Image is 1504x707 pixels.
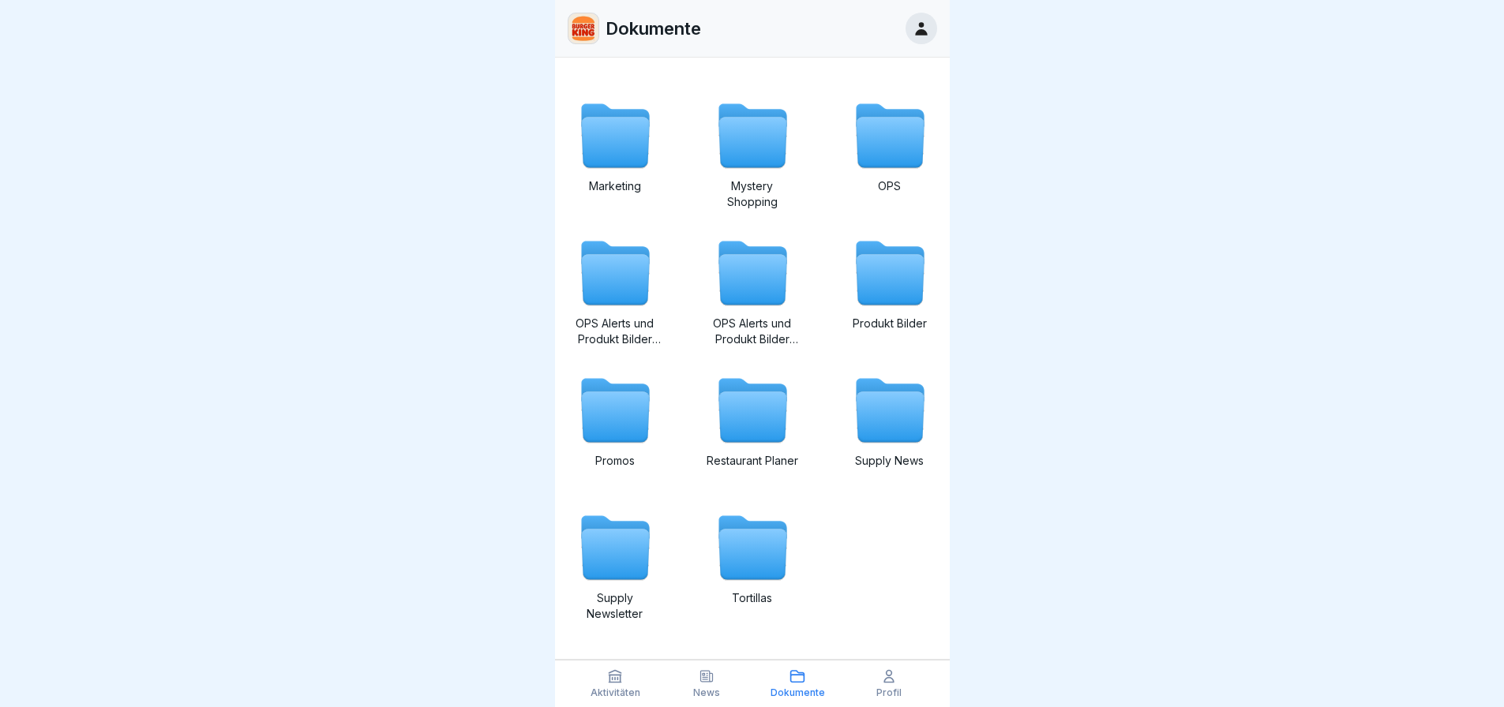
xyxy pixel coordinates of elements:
[568,98,662,210] a: Marketing
[842,372,937,484] a: Supply News
[693,687,720,698] p: News
[568,235,662,347] a: OPS Alerts und Produkt Bilder Promo
[705,453,800,469] p: Restaurant Planer
[568,372,662,484] a: Promos
[771,687,825,698] p: Dokumente
[705,98,800,210] a: Mystery Shopping
[568,453,662,469] p: Promos
[591,687,640,698] p: Aktivitäten
[705,316,800,347] p: OPS Alerts und Produkt Bilder Standard
[568,178,662,194] p: Marketing
[842,316,937,331] p: Produkt Bilder
[876,687,902,698] p: Profil
[705,510,800,622] a: Tortillas
[705,178,800,210] p: Mystery Shopping
[842,453,937,469] p: Supply News
[568,13,598,43] img: w2f18lwxr3adf3talrpwf6id.png
[606,18,701,39] p: Dokumente
[842,98,937,210] a: OPS
[705,235,800,347] a: OPS Alerts und Produkt Bilder Standard
[568,510,662,622] a: Supply Newsletter
[705,372,800,484] a: Restaurant Planer
[568,590,662,622] p: Supply Newsletter
[842,178,937,194] p: OPS
[705,590,800,606] p: Tortillas
[568,316,662,347] p: OPS Alerts und Produkt Bilder Promo
[842,235,937,347] a: Produkt Bilder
